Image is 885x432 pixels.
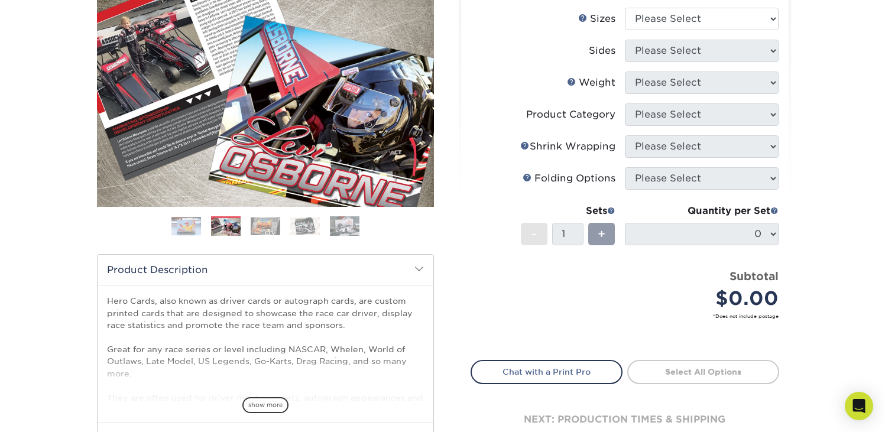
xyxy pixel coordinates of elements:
[531,225,537,243] span: -
[521,204,615,218] div: Sets
[171,217,201,236] img: Hero Cards 01
[730,269,779,282] strong: Subtotal
[625,204,779,218] div: Quantity per Set
[523,171,615,186] div: Folding Options
[480,313,779,320] small: *Does not include postage
[330,216,359,236] img: Hero Cards 05
[634,284,779,313] div: $0.00
[242,397,288,413] span: show more
[598,225,605,243] span: +
[471,360,623,384] a: Chat with a Print Pro
[520,139,615,154] div: Shrink Wrapping
[589,44,615,58] div: Sides
[251,217,280,235] img: Hero Cards 03
[3,396,101,428] iframe: Google Customer Reviews
[567,76,615,90] div: Weight
[290,217,320,235] img: Hero Cards 04
[526,108,615,122] div: Product Category
[627,360,779,384] a: Select All Options
[211,218,241,236] img: Hero Cards 02
[578,12,615,26] div: Sizes
[98,255,433,285] h2: Product Description
[845,392,873,420] div: Open Intercom Messenger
